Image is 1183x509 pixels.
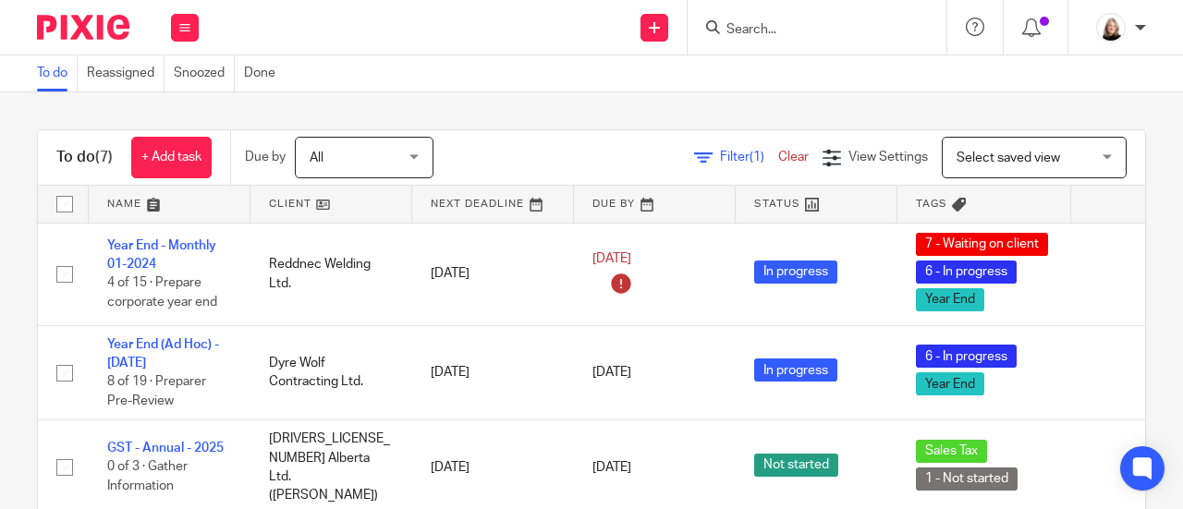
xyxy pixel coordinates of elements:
span: 0 of 3 · Gather Information [107,461,188,493]
span: (1) [750,151,764,164]
span: [DATE] [592,252,631,265]
td: Reddnec Welding Ltd. [250,223,412,325]
span: In progress [754,261,837,284]
td: Dyre Wolf Contracting Ltd. [250,325,412,420]
span: Not started [754,454,838,477]
span: Year End [916,288,984,311]
td: [DATE] [412,223,574,325]
span: [DATE] [592,461,631,474]
span: 6 - In progress [916,345,1017,368]
img: Screenshot%202023-11-02%20134555.png [1096,13,1126,42]
img: Pixie [37,15,129,40]
span: [DATE] [592,366,631,379]
span: Select saved view [957,151,1060,164]
a: Done [244,55,285,91]
a: Year End - Monthly 01-2024 [107,239,216,271]
a: Year End (Ad Hoc) - [DATE] [107,338,219,370]
span: Sales Tax [916,440,987,463]
span: In progress [754,358,837,382]
td: [DATE] [412,325,574,420]
a: + Add task [131,137,212,178]
span: 1 - Not started [916,467,1018,491]
a: GST - Annual - 2025 [107,442,224,454]
span: Year End [916,372,984,395]
h1: To do [56,148,113,167]
a: Clear [778,151,809,164]
a: Snoozed [174,55,235,91]
span: Filter [720,151,778,164]
span: 8 of 19 · Preparer Pre-Review [107,375,206,407]
span: Tags [916,199,947,209]
a: Reassigned [87,55,165,91]
span: (7) [95,150,113,164]
p: Due by [245,148,286,166]
span: 7 - Waiting on client [916,233,1048,256]
span: All [310,151,323,164]
a: To do [37,55,78,91]
span: 6 - In progress [916,261,1017,284]
span: 4 of 15 · Prepare corporate year end [107,277,217,309]
input: Search [725,22,891,39]
span: View Settings [848,151,928,164]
